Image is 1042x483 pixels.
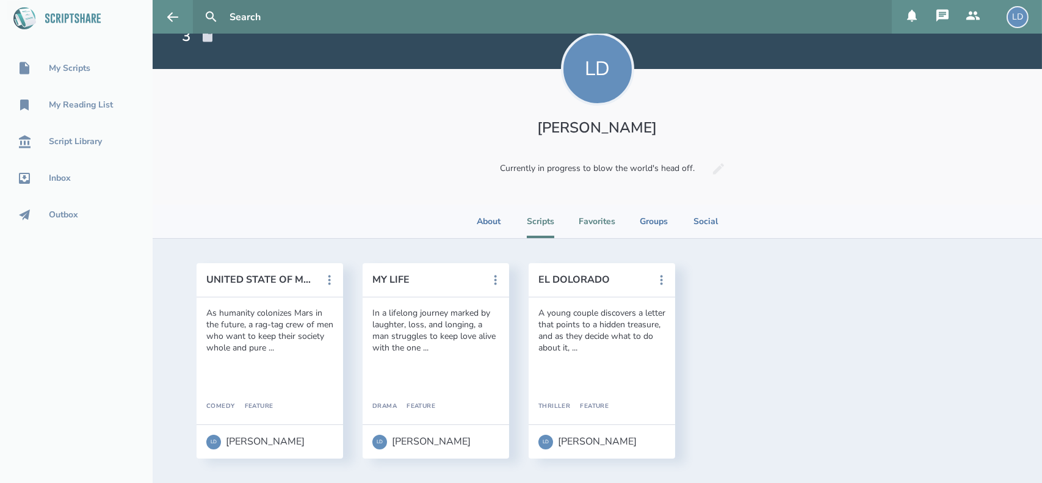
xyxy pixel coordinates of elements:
[226,436,305,447] div: [PERSON_NAME]
[558,436,637,447] div: [PERSON_NAME]
[182,26,215,46] div: Total Scripts
[372,274,482,285] button: MY LIFE
[206,435,221,449] div: LD
[49,137,102,147] div: Script Library
[372,435,387,449] div: LD
[397,403,435,410] div: Feature
[206,274,316,285] button: UNITED STATE OF MARS
[206,429,305,456] a: LD[PERSON_NAME]
[538,403,570,410] div: Thriller
[206,403,235,410] div: Comedy
[538,435,553,449] div: LD
[392,436,471,447] div: [PERSON_NAME]
[538,274,648,285] button: EL DOLORADO
[235,403,273,410] div: Feature
[692,205,719,238] li: Social
[476,205,502,238] li: About
[570,403,609,410] div: Feature
[527,205,554,238] li: Scripts
[206,307,333,354] div: As humanity colonizes Mars in the future, a rag-tag crew of men who want to keep their society wh...
[49,64,90,73] div: My Scripts
[182,26,190,46] div: 3
[372,307,499,354] div: In a lifelong journey marked by laughter, loss, and longing, a man struggles to keep love alive w...
[538,307,665,354] div: A young couple discovers a letter that points to a hidden treasure, and as they decide what to do...
[49,173,71,183] div: Inbox
[49,100,113,110] div: My Reading List
[538,429,637,456] a: LD[PERSON_NAME]
[372,429,471,456] a: LD[PERSON_NAME]
[372,403,397,410] div: Drama
[485,118,710,137] h1: [PERSON_NAME]
[49,210,78,220] div: Outbox
[490,152,705,185] div: Currently in progress to blow the world's head off.
[1007,6,1029,28] div: LD
[640,205,668,238] li: Groups
[579,205,615,238] li: Favorites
